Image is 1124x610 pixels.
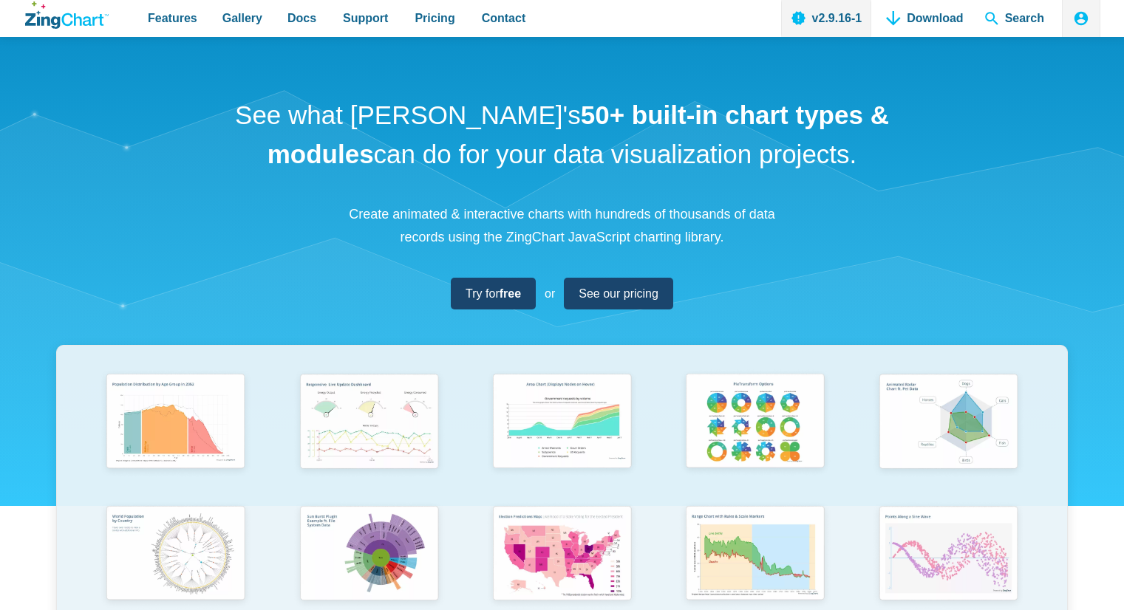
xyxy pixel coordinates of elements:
strong: free [500,287,521,300]
span: Contact [482,8,526,28]
span: Docs [287,8,316,28]
a: See our pricing [564,278,673,309]
img: Population Distribution by Age Group in 2052 [98,368,253,478]
img: Range Chart with Rultes & Scale Markers [678,500,832,610]
a: Try forfree [451,278,536,309]
img: Points Along a Sine Wave [871,500,1026,610]
span: Support [343,8,388,28]
span: or [545,284,555,304]
a: ZingChart Logo. Click to return to the homepage [25,1,109,29]
span: Features [148,8,197,28]
a: Area Chart (Displays Nodes on Hover) [466,368,658,500]
img: Area Chart (Displays Nodes on Hover) [485,368,639,478]
img: Sun Burst Plugin Example ft. File System Data [292,500,446,610]
a: Animated Radar Chart ft. Pet Data [852,368,1045,500]
h1: See what [PERSON_NAME]'s can do for your data visualization projects. [230,96,895,174]
a: Responsive Live Update Dashboard [272,368,465,500]
a: Population Distribution by Age Group in 2052 [79,368,272,500]
img: Election Predictions Map [485,500,639,610]
span: Gallery [222,8,262,28]
img: Pie Transform Options [678,368,832,478]
strong: 50+ built-in chart types & modules [268,100,889,168]
img: World Population by Country [98,500,253,610]
p: Create animated & interactive charts with hundreds of thousands of data records using the ZingCha... [341,203,784,248]
a: Pie Transform Options [658,368,851,500]
img: Animated Radar Chart ft. Pet Data [871,368,1026,478]
span: See our pricing [579,284,658,304]
img: Responsive Live Update Dashboard [292,368,446,478]
span: Try for [466,284,521,304]
span: Pricing [415,8,454,28]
